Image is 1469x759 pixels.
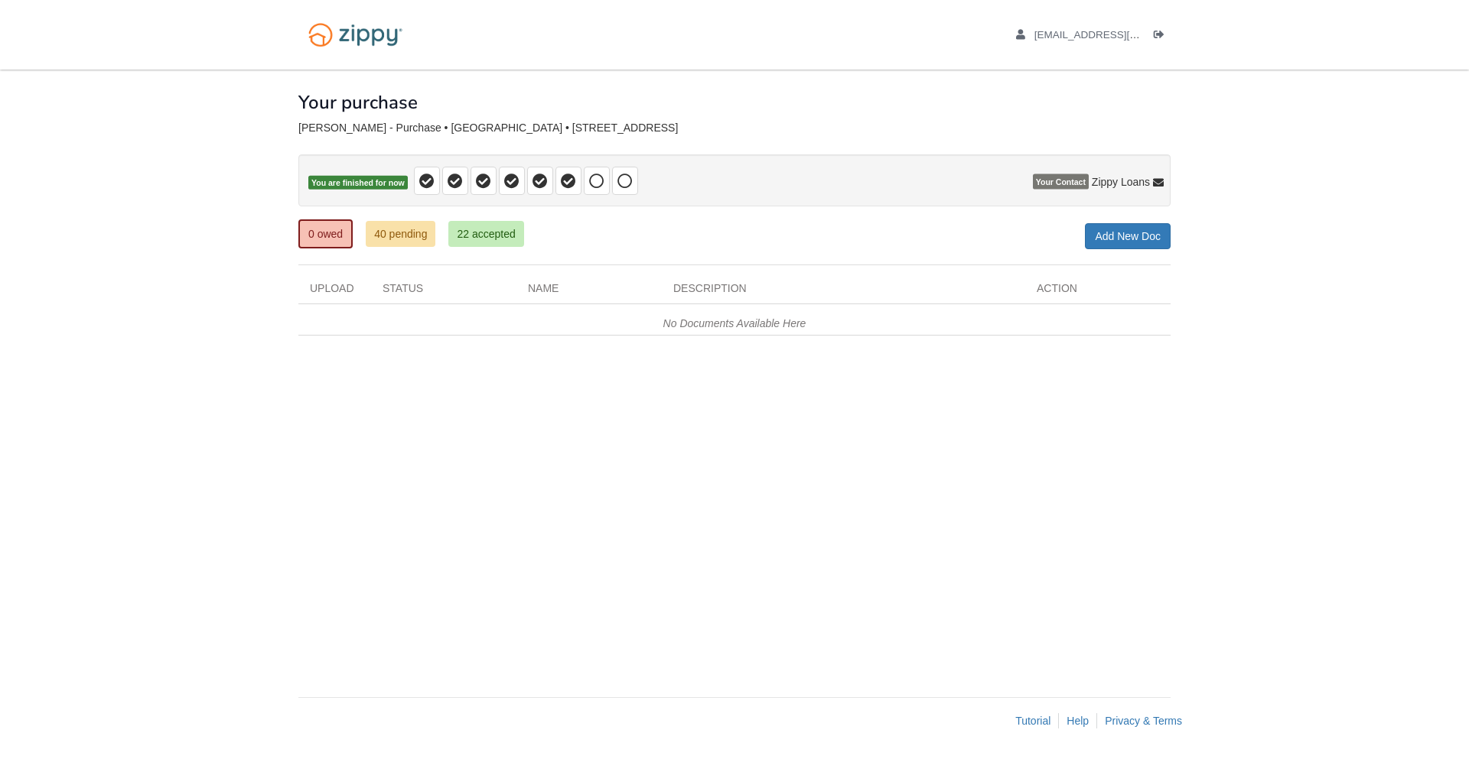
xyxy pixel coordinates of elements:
[1015,715,1050,727] a: Tutorial
[1016,29,1210,44] a: edit profile
[298,122,1171,135] div: [PERSON_NAME] - Purchase • [GEOGRAPHIC_DATA] • [STREET_ADDRESS]
[1067,715,1089,727] a: Help
[371,281,516,303] div: Status
[662,281,1025,303] div: Description
[1105,715,1182,727] a: Privacy & Terms
[1033,174,1089,190] span: Your Contact
[298,281,371,303] div: Upload
[448,221,523,247] a: 22 accepted
[1092,174,1150,190] span: Zippy Loans
[663,317,806,329] em: No Documents Available Here
[516,281,662,303] div: Name
[298,15,412,54] img: Logo
[366,221,435,247] a: 40 pending
[1025,281,1171,303] div: Action
[1154,29,1171,44] a: Log out
[308,176,408,190] span: You are finished for now
[1034,29,1210,41] span: brittanynolan30@gmail.com
[1085,223,1171,249] a: Add New Doc
[298,92,418,112] h1: Your purchase
[298,219,353,248] a: 0 owed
